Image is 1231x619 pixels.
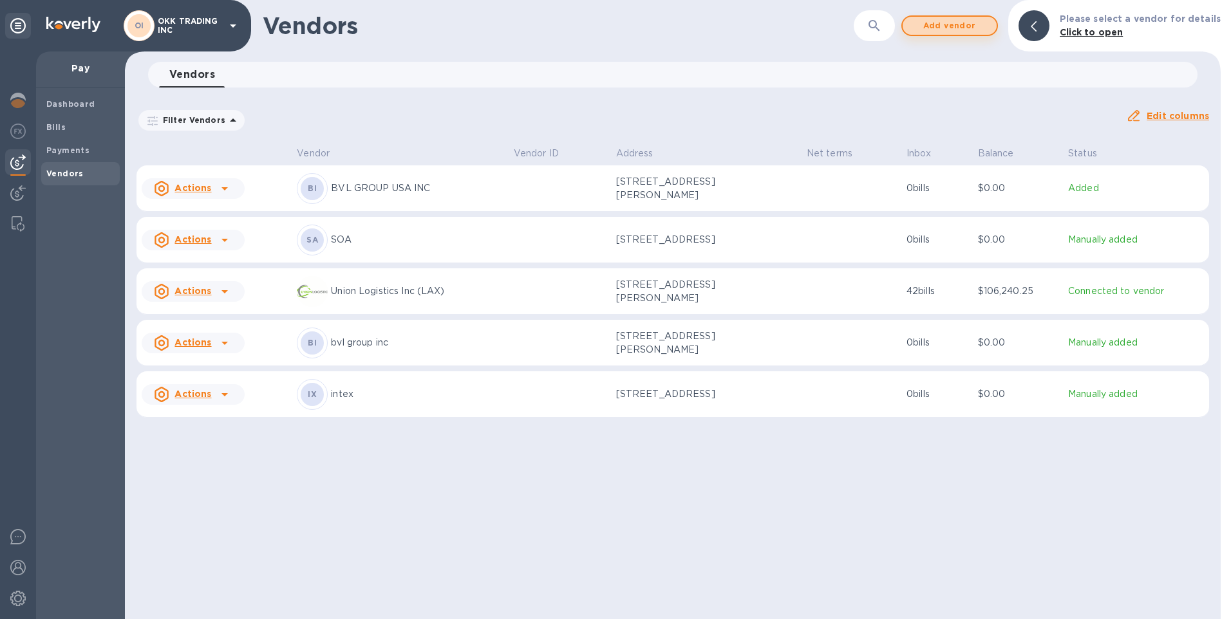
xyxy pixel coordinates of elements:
p: $0.00 [978,387,1058,401]
img: Logo [46,17,100,32]
p: Balance [978,147,1014,160]
p: 0 bills [907,181,968,195]
p: 42 bills [907,284,968,298]
b: Click to open [1060,27,1123,37]
p: Pay [46,62,115,75]
b: Bills [46,122,66,132]
p: Address [616,147,653,160]
b: BI [308,183,317,193]
p: [STREET_ADDRESS][PERSON_NAME] [616,329,745,356]
p: $0.00 [978,233,1058,246]
span: Address [616,147,670,160]
u: Actions [174,234,211,245]
p: Filter Vendors [158,115,225,125]
b: BI [308,338,317,347]
p: Manually added [1068,233,1204,246]
b: Vendors [46,169,84,178]
p: Inbox [907,147,932,160]
p: OKK TRADING INC [158,17,222,35]
p: $0.00 [978,181,1058,195]
p: Net terms [807,147,852,160]
button: Add vendor [901,15,998,36]
p: Manually added [1068,336,1204,349]
span: Balance [978,147,1031,160]
b: IX [308,389,317,399]
span: Vendors [169,66,215,84]
p: [STREET_ADDRESS][PERSON_NAME] [616,278,745,305]
span: Vendor ID [514,147,576,160]
p: $0.00 [978,336,1058,349]
b: SA [306,235,318,245]
p: [STREET_ADDRESS] [616,387,745,401]
b: Please select a vendor for details [1060,14,1221,24]
p: bvl group inc [331,336,503,349]
p: Status [1068,147,1097,160]
p: 0 bills [907,336,968,349]
p: Manually added [1068,387,1204,401]
span: Add vendor [913,18,986,33]
img: Foreign exchange [10,124,26,139]
u: Actions [174,389,211,399]
span: Net terms [807,147,869,160]
p: Added [1068,181,1204,195]
u: Actions [174,286,211,296]
div: Unpin categories [5,13,31,39]
u: Actions [174,183,211,193]
span: Vendor [297,147,346,160]
u: Edit columns [1147,111,1209,121]
p: SOA [331,233,503,246]
u: Actions [174,337,211,347]
p: [STREET_ADDRESS] [616,233,745,246]
p: intex [331,387,503,401]
p: [STREET_ADDRESS][PERSON_NAME] [616,175,745,202]
p: Vendor [297,147,330,160]
b: OI [135,21,144,30]
p: BVL GROUP USA INC [331,181,503,195]
b: Payments [46,145,89,155]
p: Connected to vendor [1068,284,1204,298]
span: Inbox [907,147,948,160]
b: Dashboard [46,99,95,109]
p: $106,240.25 [978,284,1058,298]
h1: Vendors [263,12,854,39]
p: Union Logistics Inc (LAX) [331,284,503,298]
p: 0 bills [907,387,968,401]
p: Vendor ID [514,147,559,160]
p: 0 bills [907,233,968,246]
